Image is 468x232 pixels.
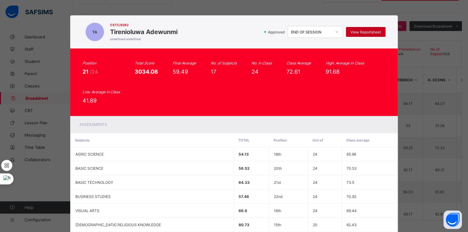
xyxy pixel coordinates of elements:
span: AGRIC SCIENCE [75,152,104,157]
span: 82.43 [347,222,357,227]
i: Total Score [135,61,154,65]
span: 64.33 [239,180,250,185]
span: 41.89 [82,97,97,104]
span: 20th [274,166,282,171]
i: High. Average in Class [326,61,364,65]
span: 17 [211,68,216,75]
span: Total [238,138,249,142]
span: 16th [274,208,281,213]
span: CSTC/0262 [110,23,178,27]
span: 20 [313,222,317,227]
span: [DEMOGRAPHIC_DATA] RELIGIOUS KNOWLEDGE [75,222,161,227]
span: 24 [313,208,317,213]
i: Low. Average in Class [82,90,120,94]
i: No. in Class [251,61,272,65]
span: 57.46 [239,194,249,199]
span: BASIC TECHNOLOGY [75,180,113,185]
span: Class average [346,138,370,142]
span: VISUAL ARTS [75,208,99,213]
i: Position [82,61,96,65]
span: Assessments [79,122,107,127]
span: 22nd [274,194,282,199]
span: Approved [267,30,286,34]
span: Position [274,138,287,142]
span: Out of [313,138,323,142]
span: 91.68 [326,68,339,75]
span: BASIC SCIENCE [75,166,103,171]
span: /24 [90,69,98,75]
span: 59.49 [173,68,188,75]
span: 54.13 [239,152,249,157]
span: 69.44 [347,208,357,213]
button: Open asap [443,211,462,229]
span: 73.5 [347,180,354,185]
span: View Reportsheet [351,30,381,34]
span: 24 [313,152,317,157]
span: Subjects [75,138,90,142]
span: 72.61 [286,68,300,75]
span: 3034.08 [135,68,158,75]
span: 65.98 [347,152,356,157]
i: Final Average [173,61,196,65]
span: 24 [313,166,317,171]
span: 21 [82,68,90,75]
span: 24 [251,68,259,75]
span: Tirenioluwa Adewunmi [110,28,178,36]
span: undefined undefined [110,37,178,41]
i: Class Average [286,61,311,65]
span: 21st [274,180,281,185]
span: 56.52 [239,166,250,171]
span: 24 [313,194,317,199]
span: 15th [274,222,281,227]
span: 24 [313,180,317,185]
span: 18th [274,152,281,157]
span: BUSINESS STUDIES [75,194,111,199]
i: No. of Subjects [211,61,237,65]
div: END OF SESSION [291,30,332,34]
span: TA [92,30,97,34]
span: 70.92 [347,194,356,199]
span: 70.53 [347,166,357,171]
span: 80.73 [239,222,249,227]
span: 66.6 [239,208,247,213]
